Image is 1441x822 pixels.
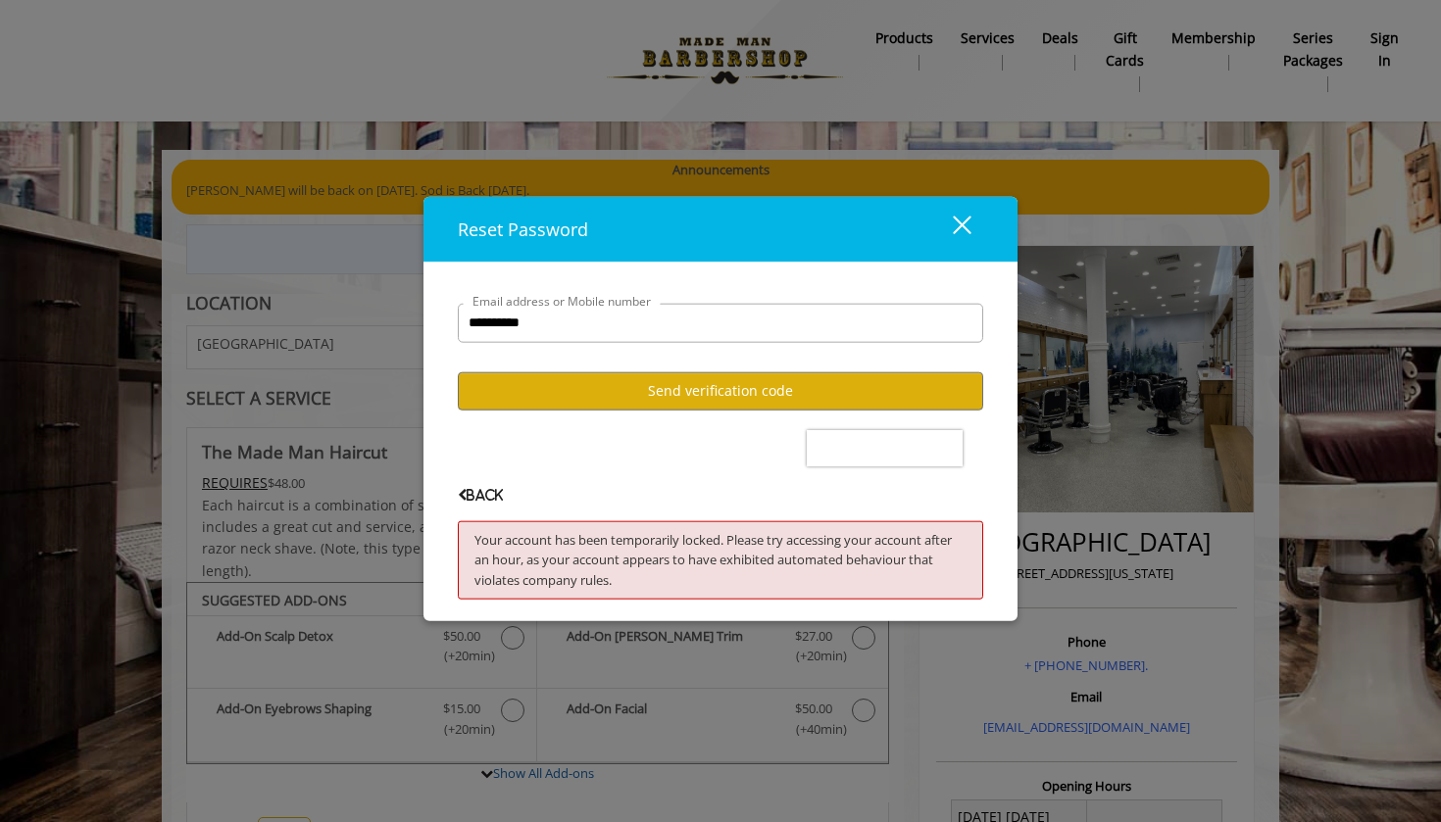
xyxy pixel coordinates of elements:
div: close dialog [930,215,969,244]
input: Email address or Mobile number [458,303,983,342]
label: Email address or Mobile number [463,291,661,310]
span: Back [458,488,503,501]
button: Send verification code [458,371,983,410]
iframe: reCAPTCHA [807,429,963,465]
span: Reset Password [458,217,588,240]
div: Your account has been temporarily locked. Please try accessing your account after an hour, as you... [458,520,983,599]
button: close dialog [917,209,983,249]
